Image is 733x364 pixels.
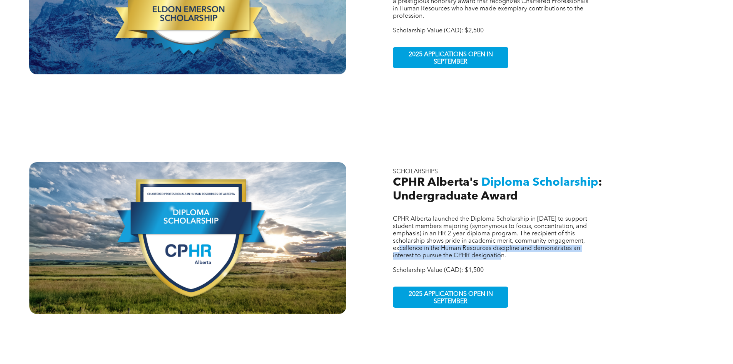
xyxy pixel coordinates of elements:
[393,28,484,34] span: Scholarship Value (CAD): $2,500
[393,267,484,273] span: Scholarship Value (CAD): $1,500
[481,177,598,188] span: Diploma Scholarship
[393,177,478,188] span: CPHR Alberta's
[393,287,508,308] a: 2025 APPLICATIONS OPEN IN SEPTEMBER
[394,287,507,309] span: 2025 APPLICATIONS OPEN IN SEPTEMBER
[393,47,508,68] a: 2025 APPLICATIONS OPEN IN SEPTEMBER
[393,216,587,259] span: CPHR Alberta launched the Diploma Scholarship in [DATE] to support student members majoring (syno...
[394,47,507,70] span: 2025 APPLICATIONS OPEN IN SEPTEMBER
[393,169,438,175] span: SCHOLARSHIPS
